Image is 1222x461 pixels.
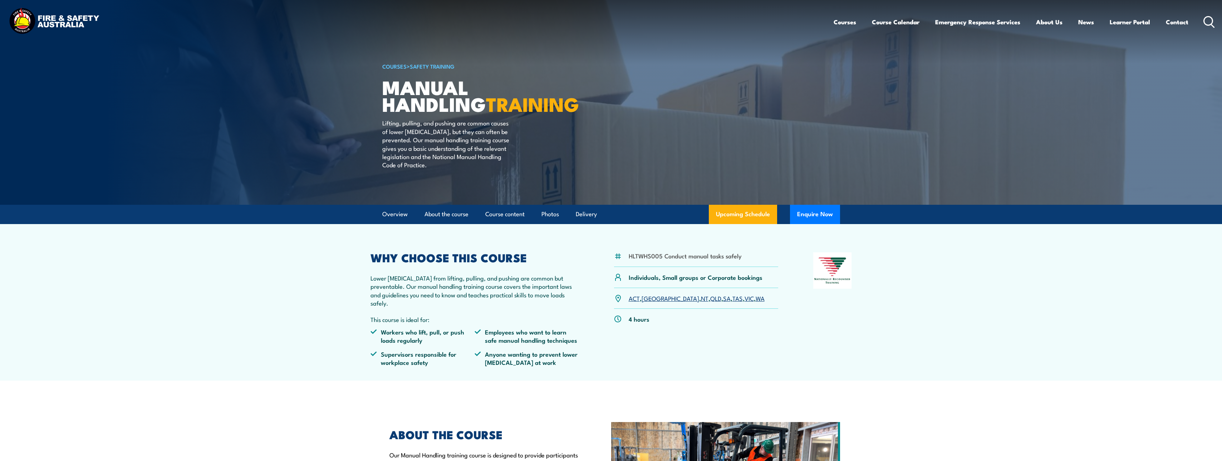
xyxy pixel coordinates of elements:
[382,205,408,224] a: Overview
[701,294,708,302] a: NT
[382,119,513,169] p: Lifting, pulling, and pushing are common causes of lower [MEDICAL_DATA], but they can often be pr...
[629,294,765,302] p: , , , , , , ,
[370,328,475,344] li: Workers who lift, pull, or push loads regularly
[424,205,468,224] a: About the course
[1036,13,1062,31] a: About Us
[1110,13,1150,31] a: Learner Portal
[723,294,731,302] a: SA
[813,252,852,289] img: Nationally Recognised Training logo.
[382,79,559,112] h1: Manual Handling
[370,274,579,307] p: Lower [MEDICAL_DATA] from lifting, pulling, and pushing are common but preventable. Our manual ha...
[370,350,475,367] li: Supervisors responsible for workplace safety
[642,294,699,302] a: [GEOGRAPHIC_DATA]
[872,13,919,31] a: Course Calendar
[935,13,1020,31] a: Emergency Response Services
[370,315,579,323] p: This course is ideal for:
[1166,13,1188,31] a: Contact
[790,205,840,224] button: Enquire Now
[629,252,742,260] li: HLTWHS005 Conduct manual tasks safely
[629,294,640,302] a: ACT
[410,62,455,70] a: Safety Training
[834,13,856,31] a: Courses
[756,294,765,302] a: WA
[541,205,559,224] a: Photos
[382,62,407,70] a: COURSES
[382,62,559,70] h6: >
[745,294,754,302] a: VIC
[576,205,597,224] a: Delivery
[475,350,579,367] li: Anyone wanting to prevent lower [MEDICAL_DATA] at work
[486,89,579,118] strong: TRAINING
[629,273,762,281] p: Individuals, Small groups or Corporate bookings
[629,315,649,323] p: 4 hours
[389,429,578,439] h2: ABOUT THE COURSE
[485,205,525,224] a: Course content
[709,205,777,224] a: Upcoming Schedule
[710,294,721,302] a: QLD
[370,252,579,262] h2: WHY CHOOSE THIS COURSE
[1078,13,1094,31] a: News
[732,294,743,302] a: TAS
[475,328,579,344] li: Employees who want to learn safe manual handling techniques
